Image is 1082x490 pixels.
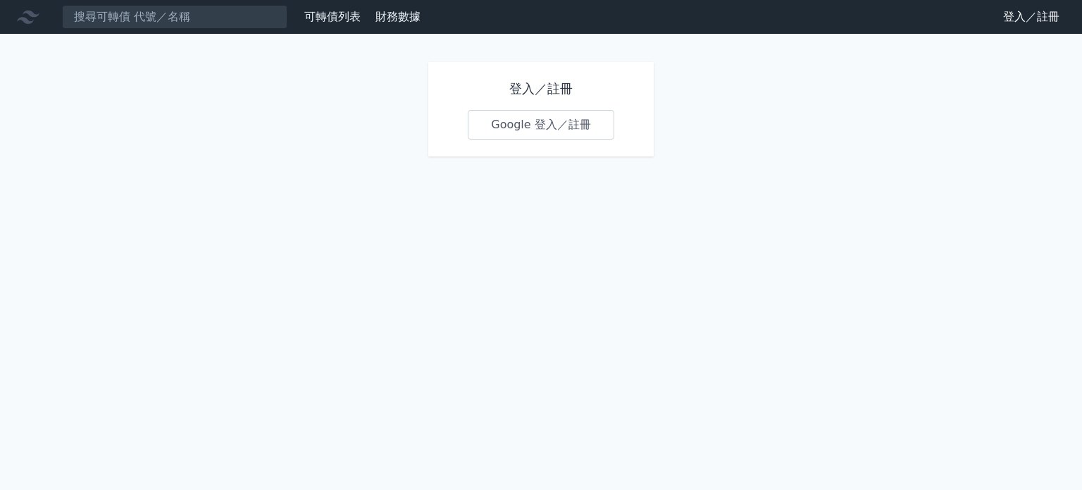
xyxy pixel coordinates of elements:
a: Google 登入／註冊 [468,110,614,140]
h1: 登入／註冊 [468,79,614,99]
a: 財務數據 [375,10,421,23]
a: 登入／註冊 [992,6,1071,28]
a: 可轉債列表 [304,10,361,23]
input: 搜尋可轉債 代號／名稱 [62,5,287,29]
